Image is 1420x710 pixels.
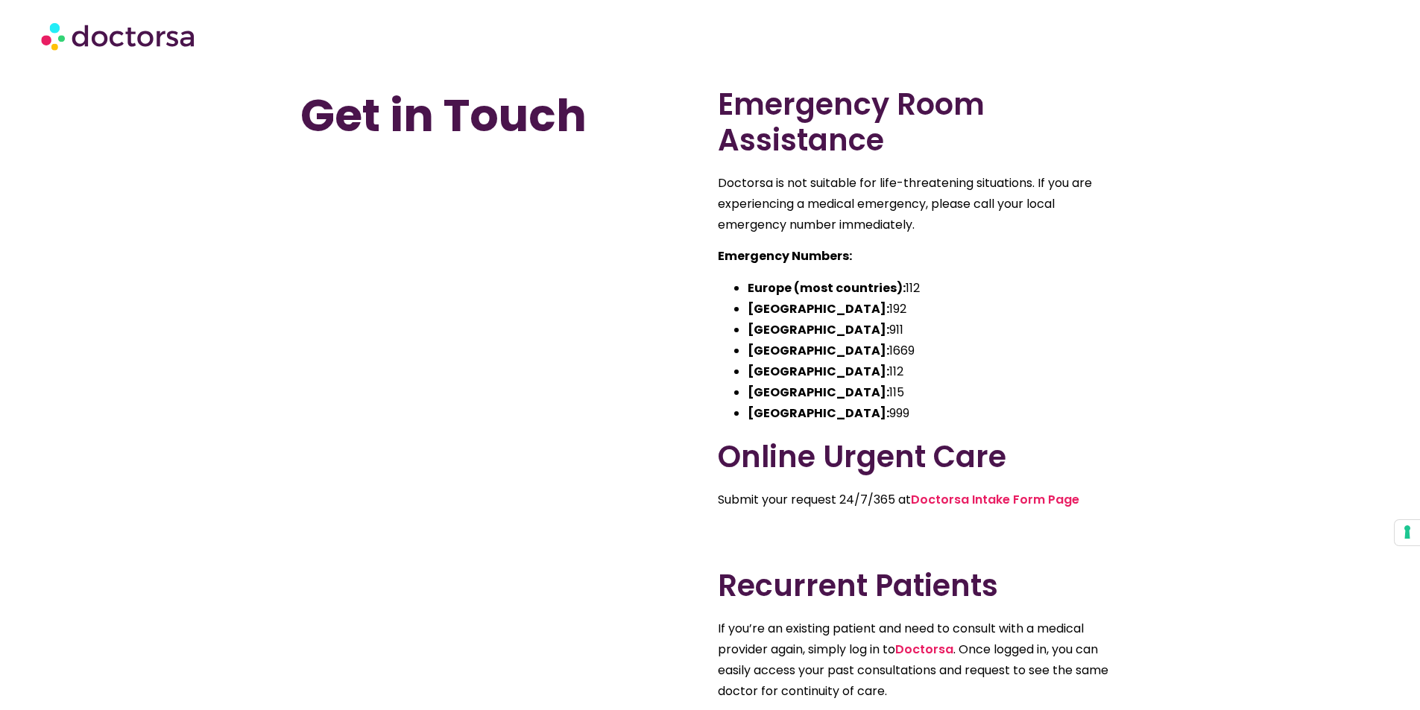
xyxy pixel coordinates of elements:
h1: Get in Touch [300,86,703,145]
button: Your consent preferences for tracking technologies [1395,520,1420,545]
strong: [GEOGRAPHIC_DATA]: [748,384,889,401]
h2: Recurrent Patients [718,568,1120,603]
li: 112 [748,278,1120,299]
strong: Emergency Numbers: [718,247,852,264]
strong: [GEOGRAPHIC_DATA]: [748,342,889,359]
li: 192 [748,299,1120,320]
a: Doctorsa Intake Form Page [911,491,1079,508]
strong: [GEOGRAPHIC_DATA]: [748,321,889,338]
a: Doctorsa [895,641,953,658]
strong: [GEOGRAPHIC_DATA]: [748,363,889,380]
p: Submit your request 24/7/365 at [718,489,1120,510]
li: 999 [748,403,1120,424]
p: Doctorsa is not suitable for life-threatening situations. If you are experiencing a medical emerg... [718,173,1120,235]
p: If you’re an existing patient and need to consult with a medical provider again, simply log in to... [718,618,1120,702]
strong: [GEOGRAPHIC_DATA]: [748,405,889,422]
h2: Emergency Room Assistance [718,86,1120,158]
li: 911 [748,320,1120,340]
li: 115 [748,382,1120,403]
li: 112 [748,361,1120,382]
strong: Europe (most countries): [748,279,906,297]
li: 1669 [748,340,1120,361]
h2: Online Urgent Care [718,439,1120,475]
strong: [GEOGRAPHIC_DATA]: [748,300,889,317]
